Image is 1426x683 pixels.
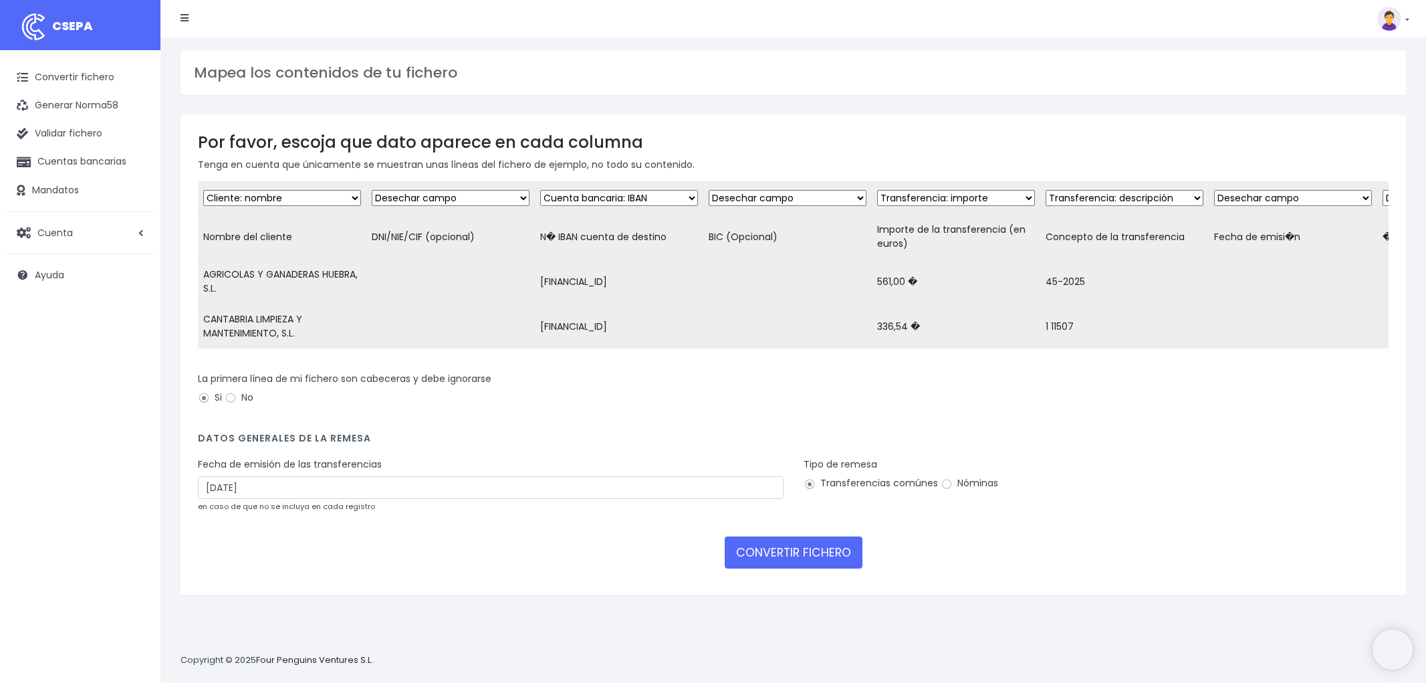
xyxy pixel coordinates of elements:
[198,304,366,349] td: CANTABRIA LIMPIEZA Y MANTENIMIENTO, S.L.
[198,215,366,260] td: Nombre del cliente
[198,433,1389,451] h4: Datos generales de la remesa
[7,261,154,289] a: Ayuda
[7,219,154,247] a: Cuenta
[1040,260,1209,304] td: 45-2025
[1209,215,1377,260] td: Fecha de emisi�n
[725,536,862,569] button: CONVERTIR FICHERO
[198,260,366,304] td: AGRICOLAS Y GANADERAS HUEBRA, S.L.
[872,304,1040,349] td: 336,54 �
[17,10,50,43] img: logo
[872,215,1040,260] td: Importe de la transferencia (en euros)
[198,157,1389,172] p: Tenga en cuenta que únicamente se muestran unas líneas del fichero de ejemplo, no todo su contenido.
[366,215,535,260] td: DNI/NIE/CIF (opcional)
[1040,304,1209,349] td: 1 11507
[194,64,1393,82] h3: Mapea los contenidos de tu fichero
[1040,215,1209,260] td: Concepto de la transferencia
[198,391,222,405] label: Si
[535,304,703,349] td: [FINANCIAL_ID]
[872,260,1040,304] td: 561,00 �
[1377,7,1401,31] img: profile
[198,458,382,472] label: Fecha de emisión de las transferencias
[256,654,373,666] a: Four Penguins Ventures S.L.
[198,372,491,386] label: La primera línea de mi fichero son cabeceras y debe ignorarse
[703,215,872,260] td: BIC (Opcional)
[181,654,375,668] p: Copyright © 2025 .
[198,501,375,512] small: en caso de que no se incluya en cada registro
[7,64,154,92] a: Convertir fichero
[198,132,1389,152] h3: Por favor, escoja que dato aparece en cada columna
[7,92,154,120] a: Generar Norma58
[941,476,998,490] label: Nóminas
[37,225,73,239] span: Cuenta
[535,260,703,304] td: [FINANCIAL_ID]
[225,391,253,405] label: No
[7,148,154,176] a: Cuentas bancarias
[35,268,64,282] span: Ayuda
[804,476,938,490] label: Transferencias comúnes
[7,120,154,148] a: Validar fichero
[804,458,877,472] label: Tipo de remesa
[535,215,703,260] td: N� IBAN cuenta de destino
[7,177,154,205] a: Mandatos
[52,17,93,34] span: CSEPA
